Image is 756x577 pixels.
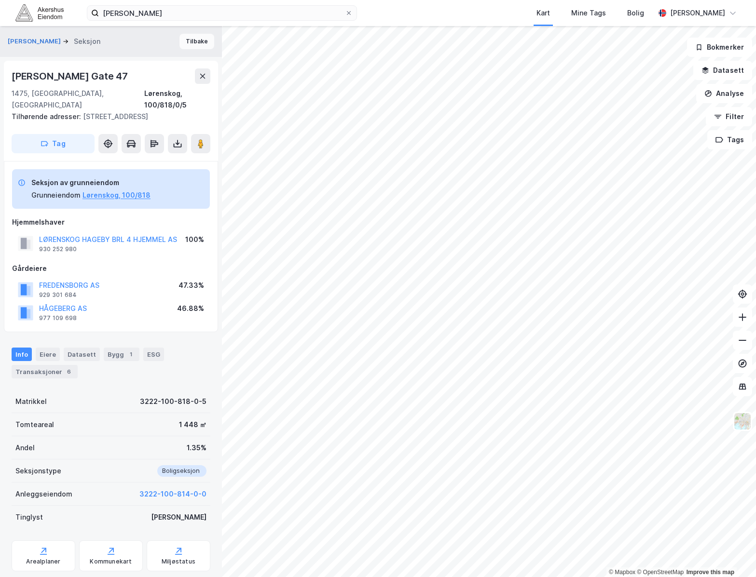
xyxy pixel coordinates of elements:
[36,348,60,361] div: Eiere
[12,88,144,111] div: 1475, [GEOGRAPHIC_DATA], [GEOGRAPHIC_DATA]
[15,511,43,523] div: Tinglyst
[707,130,752,149] button: Tags
[536,7,550,19] div: Kart
[139,488,206,500] button: 3222-100-814-0-0
[12,134,95,153] button: Tag
[82,189,151,201] button: Lørenskog, 100/818
[15,488,72,500] div: Anleggseiendom
[12,365,78,378] div: Transaksjoner
[12,111,203,122] div: [STREET_ADDRESS]
[39,245,77,253] div: 930 252 980
[706,107,752,126] button: Filter
[627,7,644,19] div: Bolig
[687,569,734,576] a: Improve this map
[693,61,752,80] button: Datasett
[104,348,139,361] div: Bygg
[15,465,61,477] div: Seksjonstype
[571,7,606,19] div: Mine Tags
[12,68,130,84] div: [PERSON_NAME] Gate 47
[12,216,210,228] div: Hjemmelshaver
[177,303,204,314] div: 46.88%
[637,569,684,576] a: OpenStreetMap
[99,6,345,20] input: Søk på adresse, matrikkel, gårdeiere, leietakere eller personer
[687,38,752,57] button: Bokmerker
[8,37,63,46] button: [PERSON_NAME]
[144,88,210,111] div: Lørenskog, 100/818/0/5
[90,558,132,565] div: Kommunekart
[12,263,210,274] div: Gårdeiere
[140,396,206,407] div: 3222-100-818-0-5
[15,419,54,430] div: Tomteareal
[179,419,206,430] div: 1 448 ㎡
[64,348,100,361] div: Datasett
[15,396,47,407] div: Matrikkel
[74,36,100,47] div: Seksjon
[670,7,725,19] div: [PERSON_NAME]
[151,511,206,523] div: [PERSON_NAME]
[15,4,64,21] img: akershus-eiendom-logo.9091f326c980b4bce74ccdd9f866810c.svg
[126,349,136,359] div: 1
[31,189,81,201] div: Grunneiendom
[187,442,206,454] div: 1.35%
[39,291,77,299] div: 929 301 684
[26,558,60,565] div: Arealplaner
[185,234,204,245] div: 100%
[12,112,83,121] span: Tilhørende adresser:
[12,348,32,361] div: Info
[179,34,214,49] button: Tilbake
[15,442,35,454] div: Andel
[708,531,756,577] iframe: Chat Widget
[179,280,204,291] div: 47.33%
[733,412,752,430] img: Z
[696,84,752,103] button: Analyse
[609,569,635,576] a: Mapbox
[31,177,151,188] div: Seksjon av grunneiendom
[64,367,74,376] div: 6
[708,531,756,577] div: Kontrollprogram for chat
[143,348,164,361] div: ESG
[39,314,77,322] div: 977 109 698
[162,558,195,565] div: Miljøstatus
